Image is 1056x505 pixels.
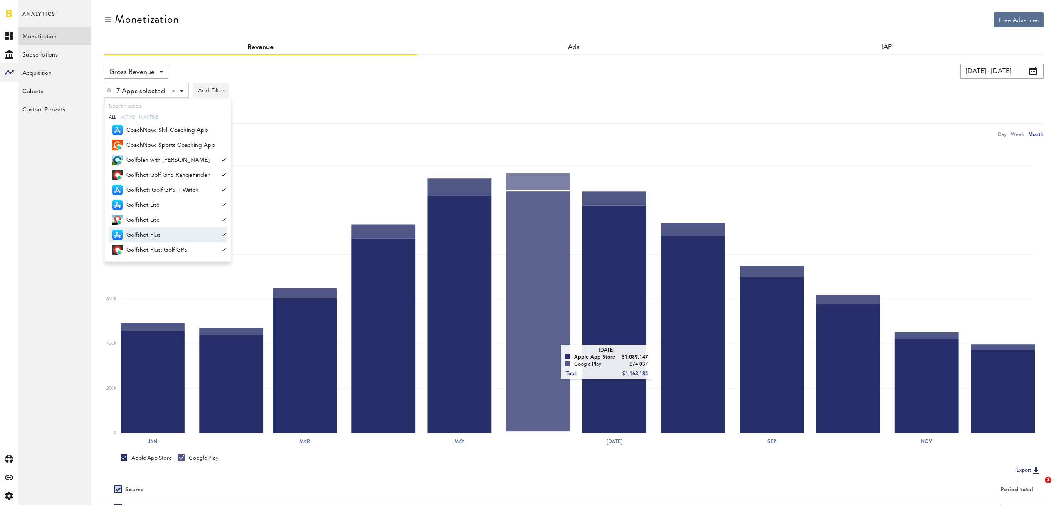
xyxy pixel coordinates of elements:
text: 0 [114,431,116,435]
div: Day [998,130,1007,139]
iframe: Intercom live chat [1028,477,1048,497]
text: May [454,438,465,445]
a: Ads [568,44,580,51]
a: Golfshot Lite [109,197,219,212]
div: Month [1028,130,1044,139]
span: Golfplan with [PERSON_NAME] [126,153,215,167]
button: Free Advances [994,12,1044,27]
text: Mar [299,438,310,445]
span: Golfshot Lite [126,213,215,227]
img: 9UIL7DXlNAIIFEZzCGWNoqib7oEsivjZRLL_hB0ZyHGU9BuA-VfhrlfGZ8low1eCl7KE [112,170,123,180]
span: Golfshot Golf GPS RangeFinder [126,168,215,182]
div: Delete [104,83,113,97]
span: CoachNow: Skill Coaching App [126,123,215,137]
input: Search apps [105,99,231,112]
text: 400K [106,342,117,346]
a: Golfshot: Golf GPS + Watch [109,182,219,197]
div: Source [125,486,144,493]
img: 17.png [118,160,123,165]
img: 21.png [112,125,123,135]
a: IAP [882,44,892,51]
img: 17.png [118,145,123,150]
div: Google Play [178,454,218,462]
text: Nov [921,438,933,445]
span: 1 [1045,477,1051,483]
div: Week [1011,130,1024,139]
span: Analytics [22,9,55,27]
span: Golfshot Plus: Golf GPS [126,243,215,257]
a: Custom Reports [18,100,91,118]
span: Golfshot Lite [126,198,215,212]
a: Golfshot Golf GPS RangeFinder [109,167,219,182]
div: Active [120,112,135,122]
img: 21.png [112,200,123,210]
a: Revenue [247,44,274,51]
span: CoachNow: Sports Coaching App [126,138,215,152]
div: Period total [584,486,1033,493]
img: sBPeqS6XAcNXYiGp6eff5ihk_aIia0HG7q23RzlLlG3UvEseAchHCstpU1aPnIK6Zg [112,155,123,165]
a: Golfshot Lite [109,212,219,227]
div: Apple App Store [121,454,172,462]
a: Golfplan with [PERSON_NAME] [109,152,219,167]
text: Sep [767,438,776,445]
div: All [109,112,116,122]
text: [DATE] [607,438,622,445]
span: Golfshot: Golf GPS + Watch [126,183,215,197]
img: 17.png [118,175,123,180]
a: Golfshot Plus [109,227,219,242]
span: 7 Apps selected [116,84,165,99]
img: a11NXiQTRNSXhrAMvtN-2slz3VkCtde3tPM6Zm9MgPNPABo-zWWBvkmQmOQm8mMzBJY [112,215,123,225]
button: Add Filter [193,83,229,98]
a: Golfshot Plus: Golf GPS [109,242,219,257]
div: Clear [172,89,175,93]
a: Acquisition [18,63,91,82]
img: 21.png [112,185,123,195]
div: Monetization [115,12,179,26]
a: Cohorts [18,82,91,100]
img: 17.png [118,220,123,225]
a: CoachNow: Sports Coaching App [109,137,219,152]
img: Export [1031,465,1041,475]
span: Golfshot Plus [126,228,215,242]
button: Export [1014,465,1044,476]
text: 200K [106,386,117,391]
img: trash_awesome_blue.svg [106,87,111,93]
a: Monetization [18,27,91,45]
text: 600K [106,297,117,301]
text: Jan [148,438,157,445]
img: 21.png [112,230,123,240]
a: CoachNow: Skill Coaching App [109,122,219,137]
span: Gross Revenue [109,65,155,79]
img: qo9Ua-kR-mJh2mDZAFTx63M3e_ysg5da39QDrh9gHco8-Wy0ARAsrZgd-3XanziKTNQl [112,245,123,255]
img: 17.png [118,250,123,255]
img: 2Xbc31OCI-Vjec7zXvAE2OM2ObFaU9b1-f7yXthkulAYejON_ZuzouX1xWJgL0G7oZ0 [112,140,123,150]
div: Inactive [139,112,158,122]
a: Subscriptions [18,45,91,63]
